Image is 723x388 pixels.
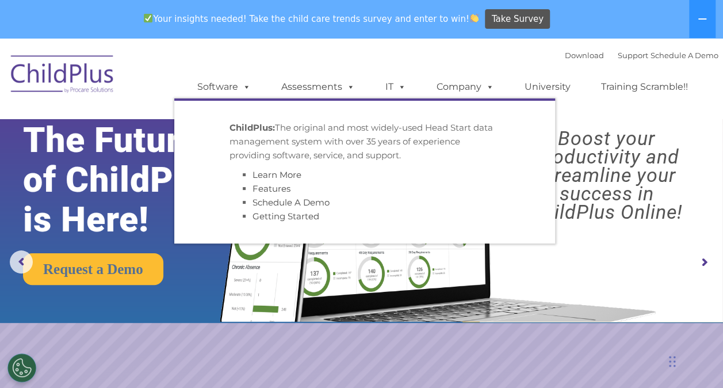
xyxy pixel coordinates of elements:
[139,7,484,30] span: Your insights needed! Take the child care trends survey and enter to win!
[253,183,290,194] a: Features
[618,51,648,60] a: Support
[23,120,254,239] rs-layer: The Future of ChildPlus is Here!
[160,123,209,132] span: Phone number
[229,122,275,133] strong: ChildPlus:
[590,75,699,98] a: Training Scramble!!
[229,121,500,162] p: The original and most widely-used Head Start data management system with over 35 years of experie...
[253,211,319,222] a: Getting Started
[5,47,120,105] img: ChildPlus by Procare Solutions
[253,169,301,180] a: Learn More
[23,253,163,285] a: Request a Demo
[186,75,262,98] a: Software
[374,75,418,98] a: IT
[160,76,195,85] span: Last name
[565,51,718,60] font: |
[665,333,723,388] iframe: Chat Widget
[7,353,36,382] button: Cookies Settings
[470,14,479,22] img: 👏
[669,344,676,379] div: Drag
[565,51,604,60] a: Download
[270,75,366,98] a: Assessments
[253,197,330,208] a: Schedule A Demo
[485,9,550,29] a: Take Survey
[425,75,506,98] a: Company
[499,129,714,221] rs-layer: Boost your productivity and streamline your success in ChildPlus Online!
[651,51,718,60] a: Schedule A Demo
[513,75,582,98] a: University
[492,9,544,29] span: Take Survey
[144,14,152,22] img: ✅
